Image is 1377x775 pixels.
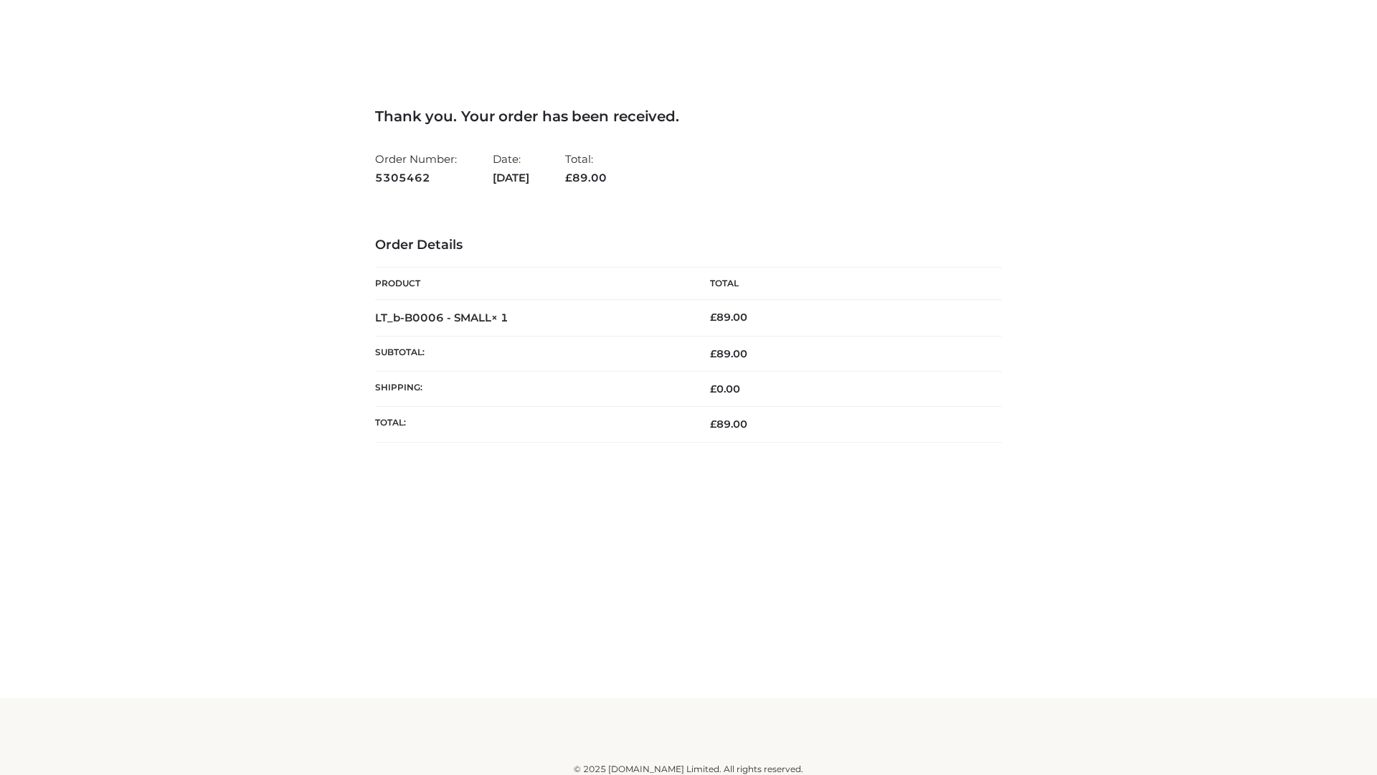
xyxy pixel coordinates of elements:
[710,418,716,431] span: £
[565,171,572,184] span: £
[493,146,529,190] li: Date:
[375,336,688,371] th: Subtotal:
[710,382,740,395] bdi: 0.00
[375,311,508,324] strong: LT_b-B0006 - SMALL
[491,311,508,324] strong: × 1
[375,372,688,407] th: Shipping:
[375,169,457,187] strong: 5305462
[565,146,607,190] li: Total:
[375,268,688,300] th: Product
[710,382,716,395] span: £
[710,311,747,324] bdi: 89.00
[710,347,747,360] span: 89.00
[375,238,1002,253] h3: Order Details
[565,171,607,184] span: 89.00
[375,108,1002,125] h3: Thank you. Your order has been received.
[493,169,529,187] strong: [DATE]
[710,418,747,431] span: 89.00
[710,311,716,324] span: £
[710,347,716,360] span: £
[688,268,1002,300] th: Total
[375,407,688,442] th: Total:
[375,146,457,190] li: Order Number:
